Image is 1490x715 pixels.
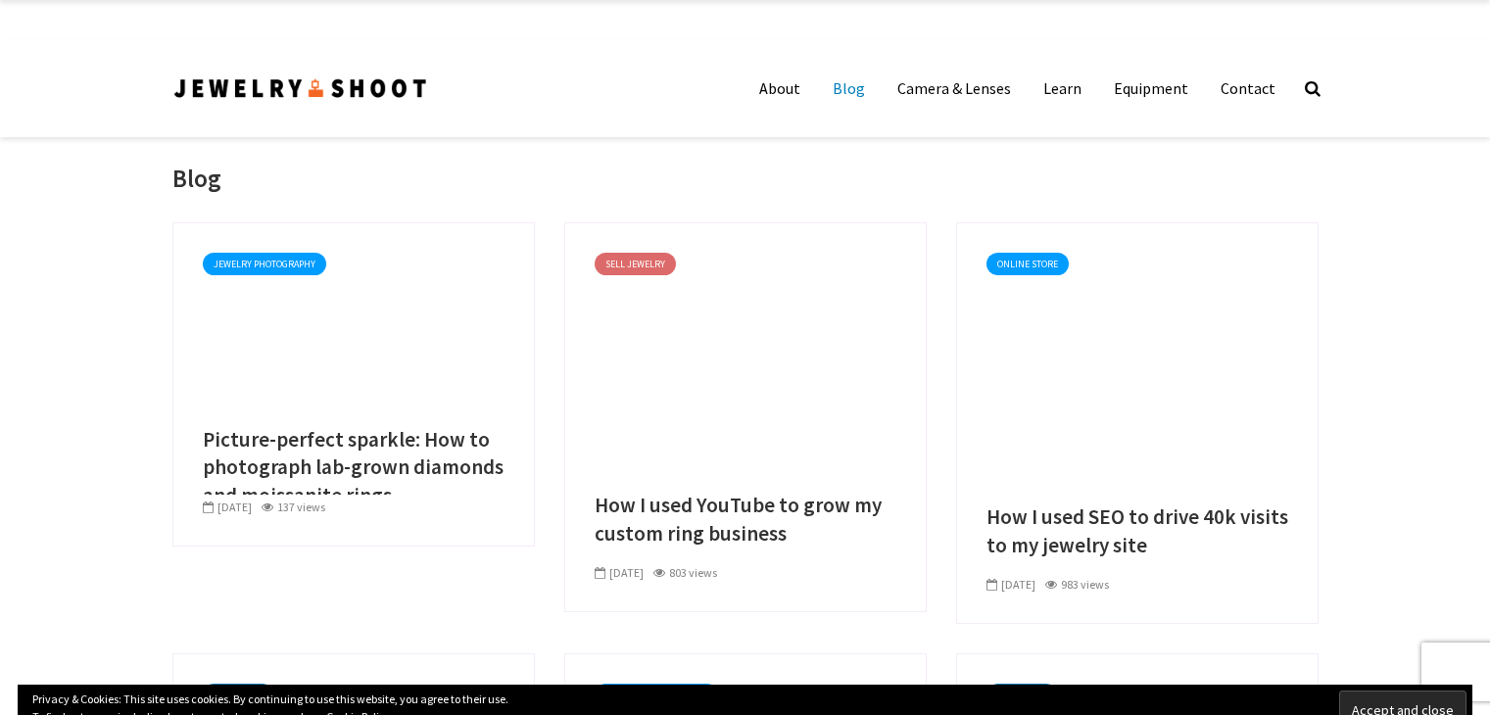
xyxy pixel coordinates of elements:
img: Jewelry Photographer Bay Area - San Francisco | Nationwide via Mail [172,75,429,102]
a: Sell Jewelry [595,253,676,275]
a: Blog [818,69,880,108]
span: [DATE] [203,500,252,514]
a: Picture-perfect sparkle: How to photograph lab-grown diamonds and moissanite rings [173,302,534,321]
a: Equipment [1099,69,1203,108]
div: 137 views [262,499,325,516]
a: Jewelry Photography [203,253,326,275]
a: Learn [1029,69,1096,108]
a: Online Store [986,253,1069,275]
a: How I used SEO to drive 40k visits to my jewelry site [986,503,1288,559]
span: [DATE] [595,565,644,580]
span: [DATE] [986,577,1035,592]
a: How I used YouTube to grow my custom ring business [565,334,926,354]
a: How I used YouTube to grow my custom ring business [595,492,896,548]
div: 983 views [1045,576,1109,594]
div: 803 views [653,564,717,582]
a: About [745,69,815,108]
a: Contact [1206,69,1290,108]
a: Camera & Lenses [883,69,1026,108]
h1: Blog [172,163,221,195]
a: How I used SEO to drive 40k visits to my jewelry site [957,340,1318,359]
a: Picture-perfect sparkle: How to photograph lab-grown diamonds and moissanite rings [203,426,505,510]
